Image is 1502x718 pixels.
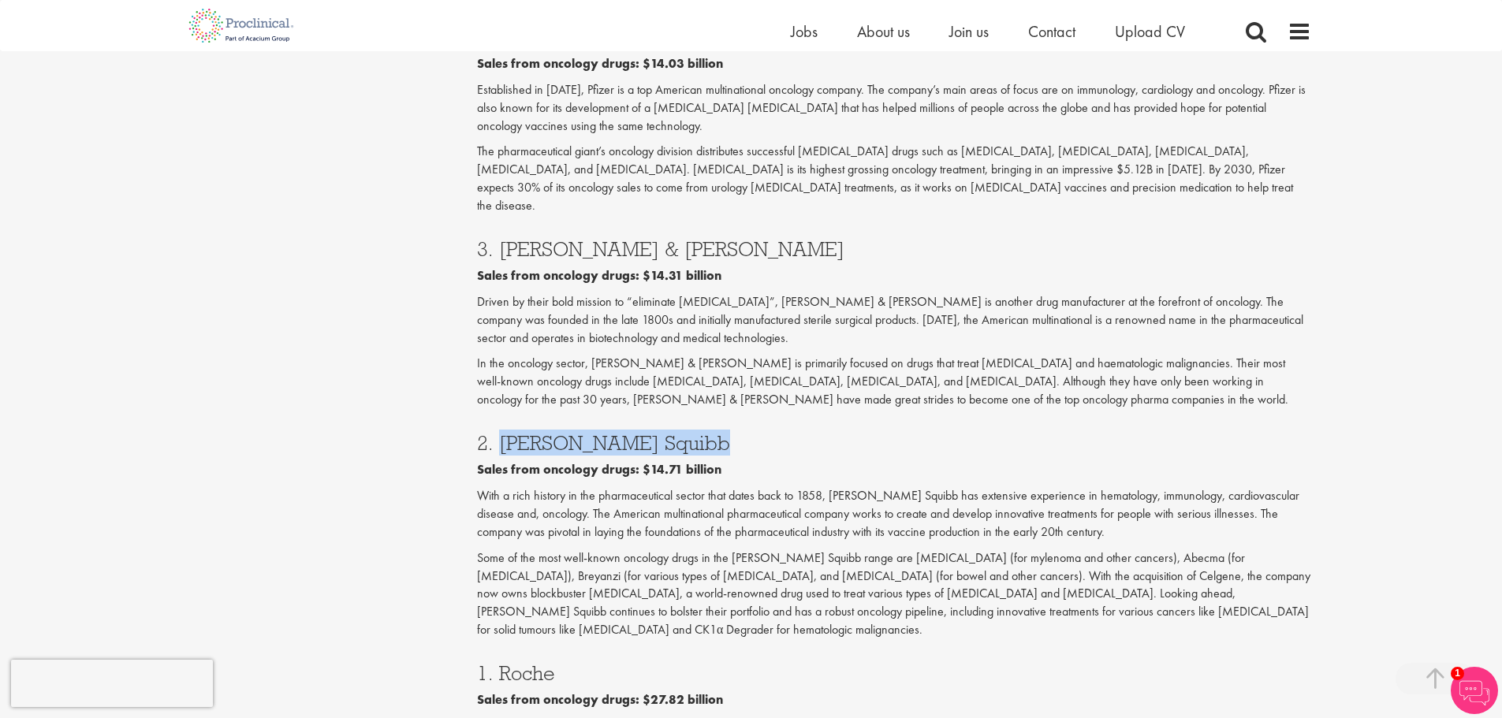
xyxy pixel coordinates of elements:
[477,239,1311,259] h3: 3. [PERSON_NAME] & [PERSON_NAME]
[1115,21,1185,42] a: Upload CV
[791,21,818,42] a: Jobs
[1451,667,1498,714] img: Chatbot
[477,81,1311,136] p: Established in [DATE], Pfizer is a top American multinational oncology company. The company’s mai...
[477,691,723,708] b: Sales from oncology drugs: $27.82 billion
[477,461,721,478] b: Sales from oncology drugs: $14.71 billion
[477,487,1311,541] p: With a rich history in the pharmaceutical sector that dates back to 1858, [PERSON_NAME] Squibb ha...
[477,55,723,72] b: Sales from oncology drugs: $14.03 billion
[949,21,989,42] a: Join us
[857,21,910,42] a: About us
[477,267,721,284] b: Sales from oncology drugs: $14.31 billion
[477,663,1311,683] h3: 1. Roche
[1028,21,1075,42] a: Contact
[477,355,1311,409] p: In the oncology sector, [PERSON_NAME] & [PERSON_NAME] is primarily focused on drugs that treat [M...
[477,293,1311,348] p: Driven by their bold mission to “eliminate [MEDICAL_DATA]”, [PERSON_NAME] & [PERSON_NAME] is anot...
[1451,667,1464,680] span: 1
[477,549,1311,639] p: Some of the most well-known oncology drugs in the [PERSON_NAME] Squibb range are [MEDICAL_DATA] (...
[477,143,1311,214] p: The pharmaceutical giant’s oncology division distributes successful [MEDICAL_DATA] drugs such as ...
[477,433,1311,453] h3: 2. [PERSON_NAME] Squibb
[11,660,213,707] iframe: reCAPTCHA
